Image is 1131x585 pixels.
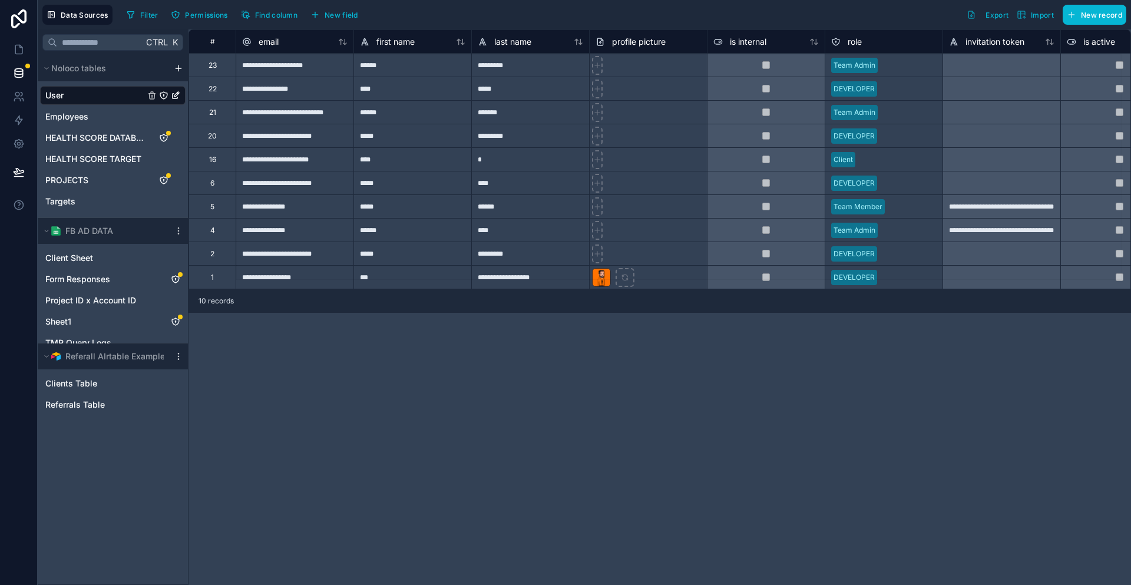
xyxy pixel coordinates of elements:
[210,179,214,188] div: 6
[211,273,214,282] div: 1
[209,61,217,70] div: 23
[167,6,236,24] a: Permissions
[834,225,875,236] div: Team Admin
[167,6,232,24] button: Permissions
[42,5,113,25] button: Data Sources
[210,226,215,235] div: 4
[259,36,279,48] span: email
[834,178,875,189] div: DEVELOPER
[834,131,875,141] div: DEVELOPER
[834,84,875,94] div: DEVELOPER
[376,36,415,48] span: first name
[145,35,169,49] span: Ctrl
[325,11,358,19] span: New field
[237,6,302,24] button: Find column
[834,249,875,259] div: DEVELOPER
[612,36,666,48] span: profile picture
[1063,5,1126,25] button: New record
[210,249,214,259] div: 2
[834,60,875,71] div: Team Admin
[199,296,234,306] span: 10 records
[834,154,853,165] div: Client
[171,38,179,47] span: K
[965,36,1024,48] span: invitation token
[1081,11,1122,19] span: New record
[1031,11,1054,19] span: Import
[848,36,862,48] span: role
[963,5,1013,25] button: Export
[210,202,214,211] div: 5
[209,84,217,94] div: 22
[1058,5,1126,25] a: New record
[986,11,1008,19] span: Export
[730,36,766,48] span: is internal
[122,6,163,24] button: Filter
[198,37,227,46] div: #
[834,201,882,212] div: Team Member
[834,272,875,283] div: DEVELOPER
[209,108,216,117] div: 21
[140,11,158,19] span: Filter
[209,155,216,164] div: 16
[208,131,217,141] div: 20
[61,11,108,19] span: Data Sources
[255,11,297,19] span: Find column
[185,11,227,19] span: Permissions
[494,36,531,48] span: last name
[306,6,362,24] button: New field
[1083,36,1115,48] span: is active
[834,107,875,118] div: Team Admin
[1013,5,1058,25] button: Import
